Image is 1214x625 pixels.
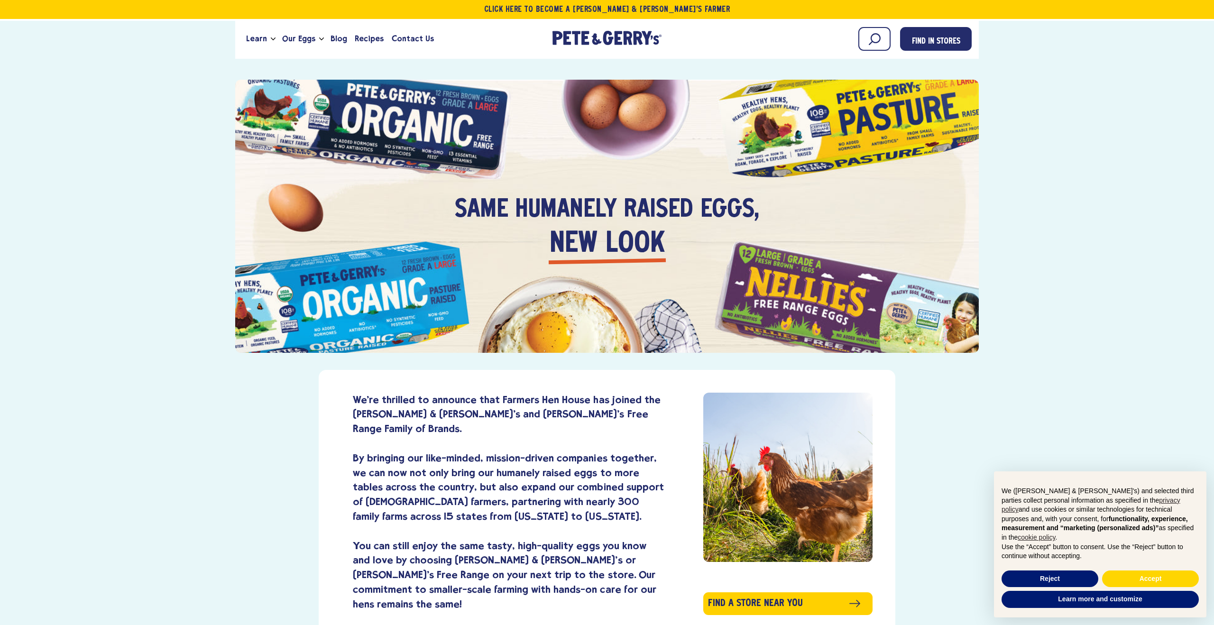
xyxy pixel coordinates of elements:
a: cookie policy [1018,533,1055,541]
p: Use the “Accept” button to consent. Use the “Reject” button to continue without accepting. [1002,542,1199,561]
a: Learn [242,26,271,52]
button: Open the dropdown menu for Learn [271,37,276,41]
button: Reject [1002,570,1098,588]
a: Our Eggs [278,26,319,52]
span: Blog [331,33,347,45]
a: Find in Stores [900,27,972,51]
button: Open the dropdown menu for Our Eggs [319,37,324,41]
span: Recipes [355,33,384,45]
a: Recipes [351,26,387,52]
em: new look [550,226,665,263]
span: Contact Us [392,33,434,45]
h3: Same humanely raised eggs, [455,162,759,226]
input: Search [858,27,891,51]
p: We ([PERSON_NAME] & [PERSON_NAME]'s) and selected third parties collect personal information as s... [1002,487,1199,542]
span: Our Eggs [282,33,315,45]
button: Accept [1102,570,1199,588]
span: Find in Stores [912,37,960,46]
a: Blog [327,26,351,52]
a: Contact Us [388,26,438,52]
a: Find a store near you [703,592,873,615]
button: Learn more and customize [1002,591,1199,608]
span: Learn [246,33,267,45]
